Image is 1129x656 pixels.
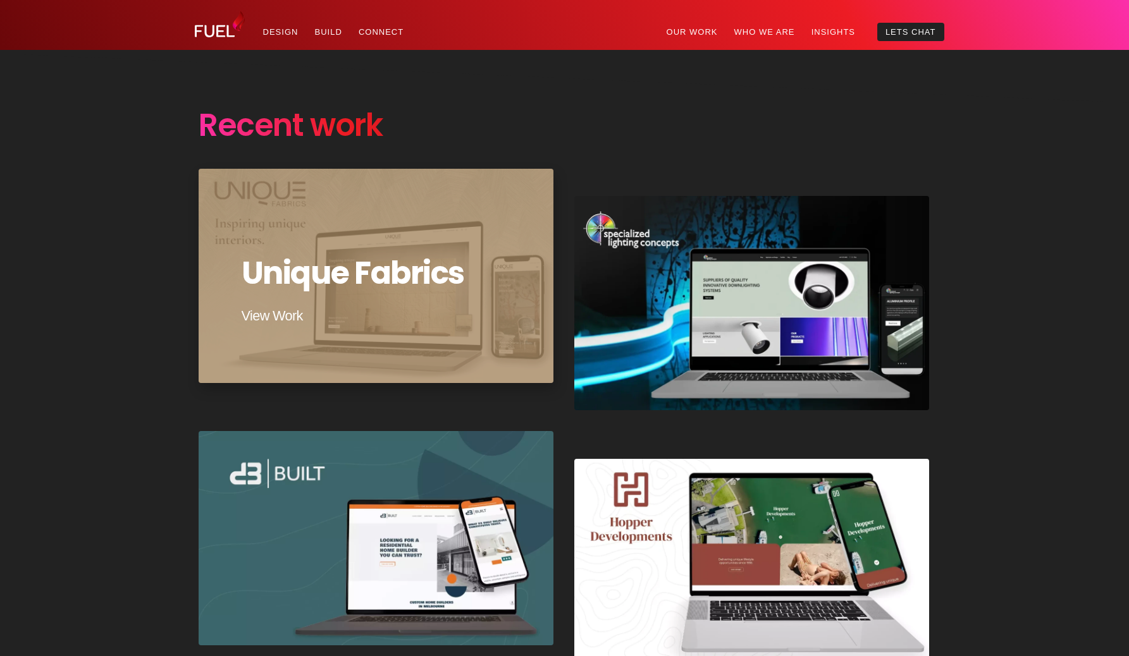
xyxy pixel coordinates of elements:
a: Build [306,23,350,41]
a: Connect [350,23,412,41]
a: Our Work [658,23,726,41]
a: Unique Fabrics [197,167,555,384]
a: Design [255,23,307,41]
img: Fuel Design Ltd - Website design and development company in North Shore, Auckland [195,10,245,37]
a: Lets Chat [877,23,944,41]
a: Who We Are [726,23,803,41]
a: Insights [803,23,864,41]
h2: Recent work [199,107,930,144]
